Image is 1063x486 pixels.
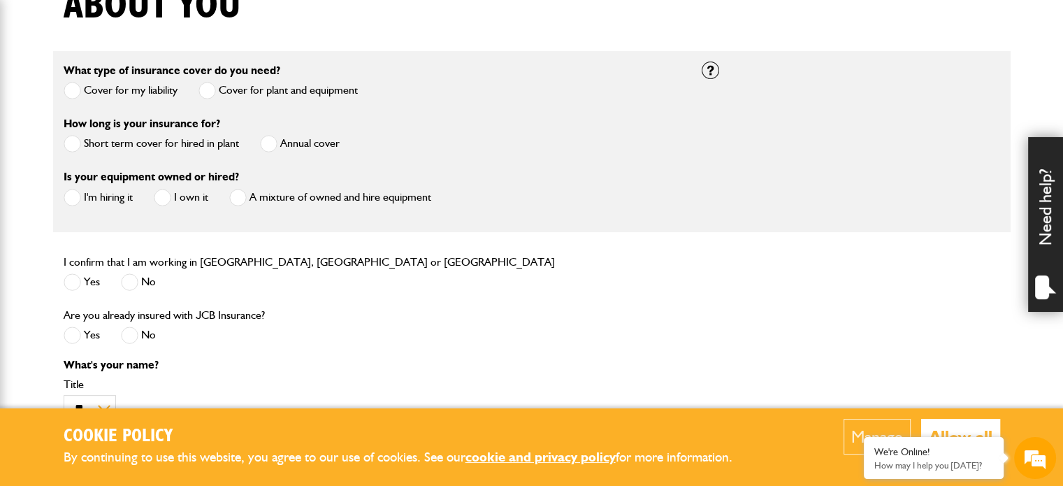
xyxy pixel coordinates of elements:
[64,257,555,268] label: I confirm that I am working in [GEOGRAPHIC_DATA], [GEOGRAPHIC_DATA] or [GEOGRAPHIC_DATA]
[64,65,280,76] label: What type of insurance cover do you need?
[64,379,681,390] label: Title
[874,460,993,471] p: How may I help you today?
[64,327,100,344] label: Yes
[64,310,265,321] label: Are you already insured with JCB Insurance?
[260,135,340,152] label: Annual cover
[64,447,755,469] p: By continuing to use this website, you agree to our use of cookies. See our for more information.
[64,82,178,99] label: Cover for my liability
[921,419,1000,455] button: Allow all
[64,118,220,129] label: How long is your insurance for?
[874,446,993,458] div: We're Online!
[64,189,133,206] label: I'm hiring it
[844,419,911,455] button: Manage
[465,449,616,465] a: cookie and privacy policy
[154,189,208,206] label: I own it
[229,189,431,206] label: A mixture of owned and hire equipment
[64,426,755,448] h2: Cookie Policy
[1028,137,1063,312] div: Need help?
[64,171,239,183] label: Is your equipment owned or hired?
[64,359,681,371] p: What's your name?
[64,273,100,291] label: Yes
[64,135,239,152] label: Short term cover for hired in plant
[121,273,156,291] label: No
[198,82,358,99] label: Cover for plant and equipment
[121,327,156,344] label: No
